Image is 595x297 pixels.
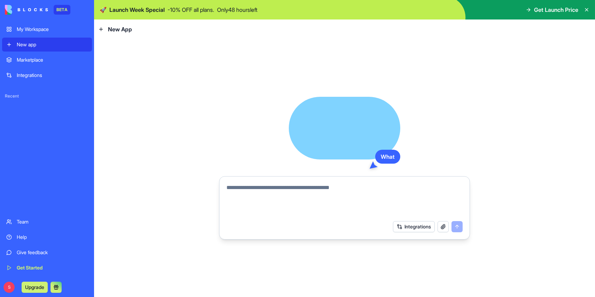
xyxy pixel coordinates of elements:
span: 🚀 [100,6,107,14]
button: Integrations [393,221,435,232]
img: logo [5,5,48,15]
span: Get Launch Price [534,6,578,14]
div: Help [17,234,88,241]
div: Team [17,218,88,225]
a: BETA [5,5,70,15]
a: New app [2,38,92,52]
span: Recent [2,93,92,99]
a: My Workspace [2,22,92,36]
div: What [375,150,400,164]
div: Integrations [17,72,88,79]
div: Marketplace [17,56,88,63]
span: Launch Week Special [109,6,165,14]
a: Upgrade [22,283,48,290]
a: Team [2,215,92,229]
a: Integrations [2,68,92,82]
p: - 10 % OFF all plans. [168,6,214,14]
span: New App [108,25,132,33]
a: Get Started [2,261,92,275]
a: Help [2,230,92,244]
div: Get Started [17,264,88,271]
button: Upgrade [22,282,48,293]
span: S [3,282,15,293]
div: Give feedback [17,249,88,256]
a: Give feedback [2,245,92,259]
div: New app [17,41,88,48]
p: Only 48 hours left [217,6,257,14]
div: BETA [54,5,70,15]
a: Marketplace [2,53,92,67]
div: My Workspace [17,26,88,33]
